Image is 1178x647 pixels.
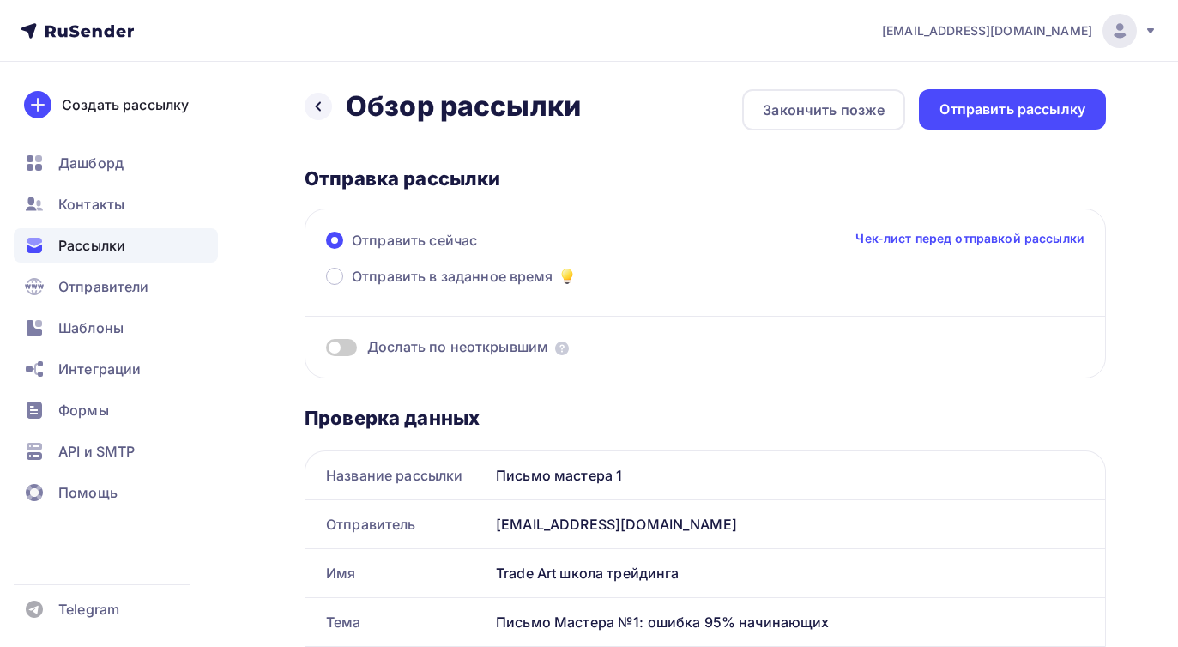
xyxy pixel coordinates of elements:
a: Рассылки [14,228,218,263]
span: Интеграции [58,359,141,379]
span: Дашборд [58,153,124,173]
span: [EMAIL_ADDRESS][DOMAIN_NAME] [882,22,1092,39]
div: Trade Art школа трейдинга [489,549,1105,597]
a: Шаблоны [14,311,218,345]
div: Письмо Мастера №1: ошибка 95% начинающих [489,598,1105,646]
div: Письмо мастера 1 [489,451,1105,499]
span: Telegram [58,599,119,620]
span: Формы [58,400,109,420]
div: Имя [305,549,489,597]
div: [EMAIL_ADDRESS][DOMAIN_NAME] [489,500,1105,548]
div: Отправитель [305,500,489,548]
span: Рассылки [58,235,125,256]
a: [EMAIL_ADDRESS][DOMAIN_NAME] [882,14,1157,48]
span: Контакты [58,194,124,215]
div: Отправка рассылки [305,166,1106,190]
span: Отправители [58,276,149,297]
div: Тема [305,598,489,646]
span: Помощь [58,482,118,503]
a: Дашборд [14,146,218,180]
div: Название рассылки [305,451,489,499]
span: Отправить сейчас [352,230,477,251]
div: Закончить позже [763,100,885,120]
a: Отправители [14,269,218,304]
h2: Обзор рассылки [346,89,581,124]
div: Создать рассылку [62,94,189,115]
div: Отправить рассылку [939,100,1085,119]
span: Шаблоны [58,317,124,338]
span: Отправить в заданное время [352,266,553,287]
a: Контакты [14,187,218,221]
a: Чек-лист перед отправкой рассылки [855,230,1084,247]
span: Дослать по неоткрывшим [367,337,548,357]
span: API и SMTP [58,441,135,462]
a: Формы [14,393,218,427]
div: Проверка данных [305,406,1106,430]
